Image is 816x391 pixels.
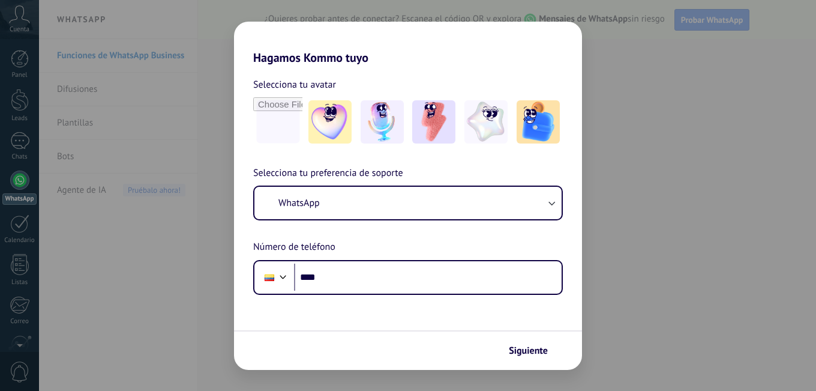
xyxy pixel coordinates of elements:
[258,265,281,290] div: Ecuador: + 593
[361,100,404,144] img: -2.jpeg
[464,100,508,144] img: -4.jpeg
[503,341,564,361] button: Siguiente
[254,187,562,219] button: WhatsApp
[253,166,403,181] span: Selecciona tu preferencia de soporte
[253,240,335,255] span: Número de teléfono
[278,197,320,209] span: WhatsApp
[308,100,352,144] img: -1.jpeg
[509,347,548,355] span: Siguiente
[253,77,336,92] span: Selecciona tu avatar
[234,22,582,65] h2: Hagamos Kommo tuyo
[412,100,455,144] img: -3.jpeg
[517,100,560,144] img: -5.jpeg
